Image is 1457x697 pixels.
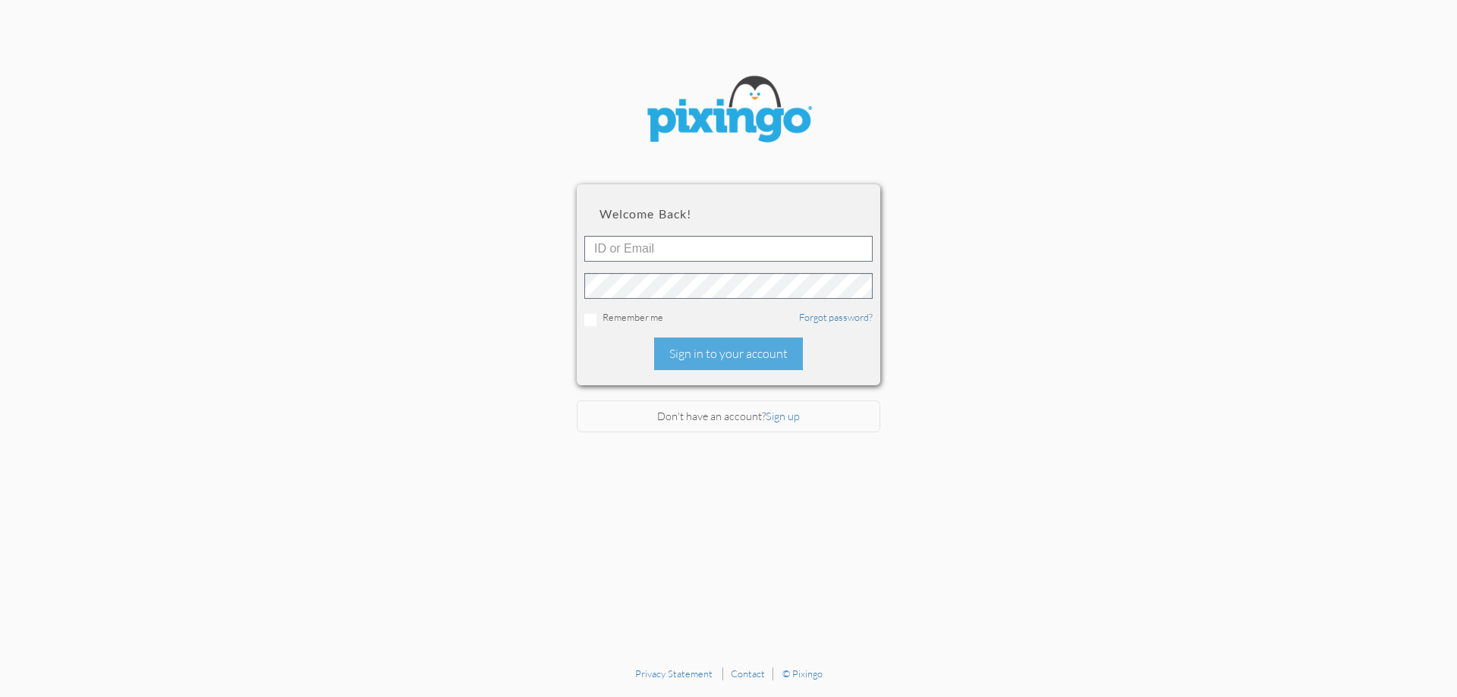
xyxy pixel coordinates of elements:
a: Forgot password? [799,311,873,323]
a: Sign up [766,410,800,422]
div: Remember me [584,310,873,326]
div: Don't have an account? [577,400,880,433]
img: pixingo logo [637,68,820,154]
input: ID or Email [584,236,873,262]
h2: Welcome back! [599,207,858,221]
a: Privacy Statement [635,667,713,680]
a: Contact [731,667,765,680]
div: Sign in to your account [654,338,803,370]
a: © Pixingo [782,667,823,680]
